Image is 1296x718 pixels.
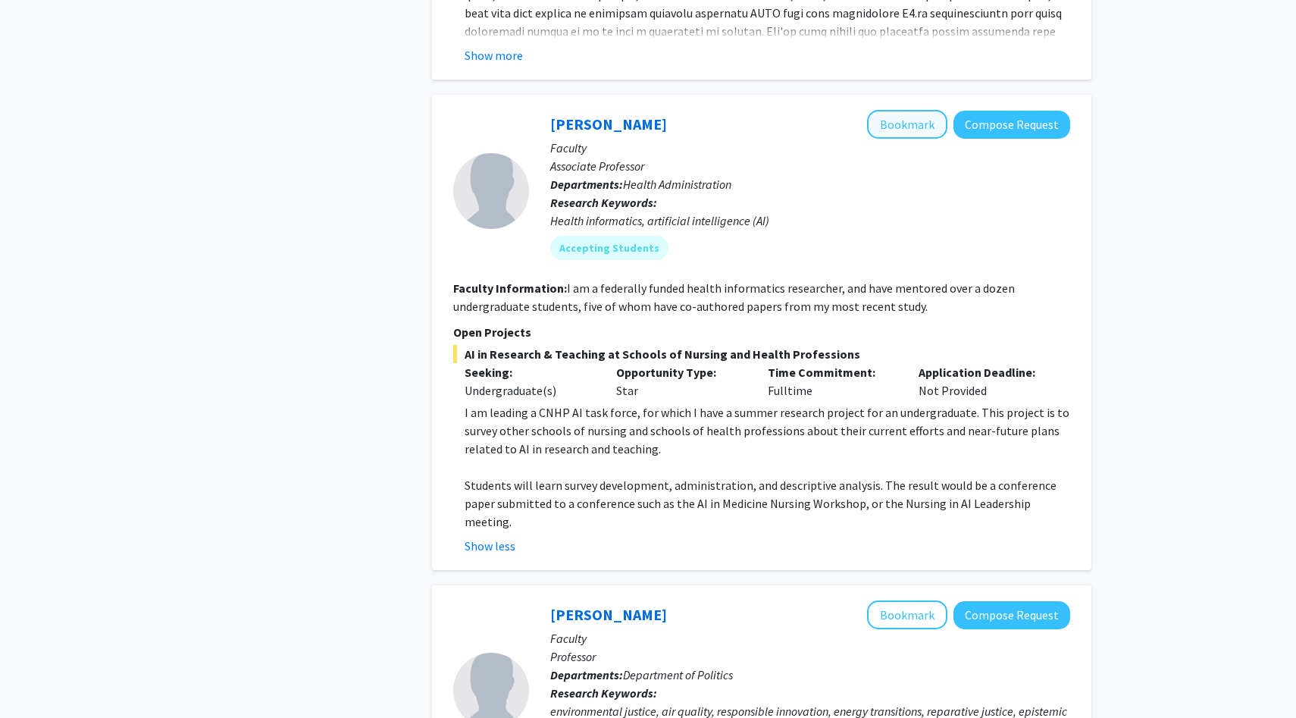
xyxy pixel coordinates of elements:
button: Show less [465,537,515,555]
div: Undergraduate(s) [465,381,593,400]
p: Open Projects [453,323,1070,341]
p: Professor [550,647,1070,666]
p: Application Deadline: [919,363,1047,381]
p: Seeking: [465,363,593,381]
a: [PERSON_NAME] [550,114,667,133]
b: Research Keywords: [550,195,657,210]
p: Students will learn survey development, administration, and descriptive analysis. The result woul... [465,476,1070,531]
button: Add Paulina Sockolow to Bookmarks [867,110,947,139]
b: Departments: [550,667,623,682]
div: Health informatics, artificial intelligence (AI) [550,212,1070,230]
span: AI in Research & Teaching at Schools of Nursing and Health Professions [453,345,1070,363]
span: Department of Politics [623,667,733,682]
div: Star [605,363,756,400]
button: Show more [465,46,523,64]
p: Associate Professor [550,157,1070,175]
button: Compose Request to Paulina Sockolow [953,111,1070,139]
iframe: Chat [11,650,64,707]
b: Research Keywords: [550,685,657,701]
p: I am leading a CNHP AI task force, for which I have a summer research project for an undergraduat... [465,403,1070,458]
div: Fulltime [756,363,908,400]
fg-read-more: I am a federally funded health informatics researcher, and have mentored over a dozen undergradua... [453,281,1015,314]
button: Compose Request to Gwen Ottinger [953,601,1070,629]
span: Health Administration [623,177,731,192]
p: Faculty [550,629,1070,647]
b: Faculty Information: [453,281,567,296]
p: Time Commitment: [768,363,897,381]
div: Not Provided [907,363,1059,400]
b: Departments: [550,177,623,192]
p: Opportunity Type: [616,363,745,381]
p: Faculty [550,139,1070,157]
a: [PERSON_NAME] [550,605,667,624]
button: Add Gwen Ottinger to Bookmarks [867,600,947,629]
mat-chip: Accepting Students [550,236,668,260]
